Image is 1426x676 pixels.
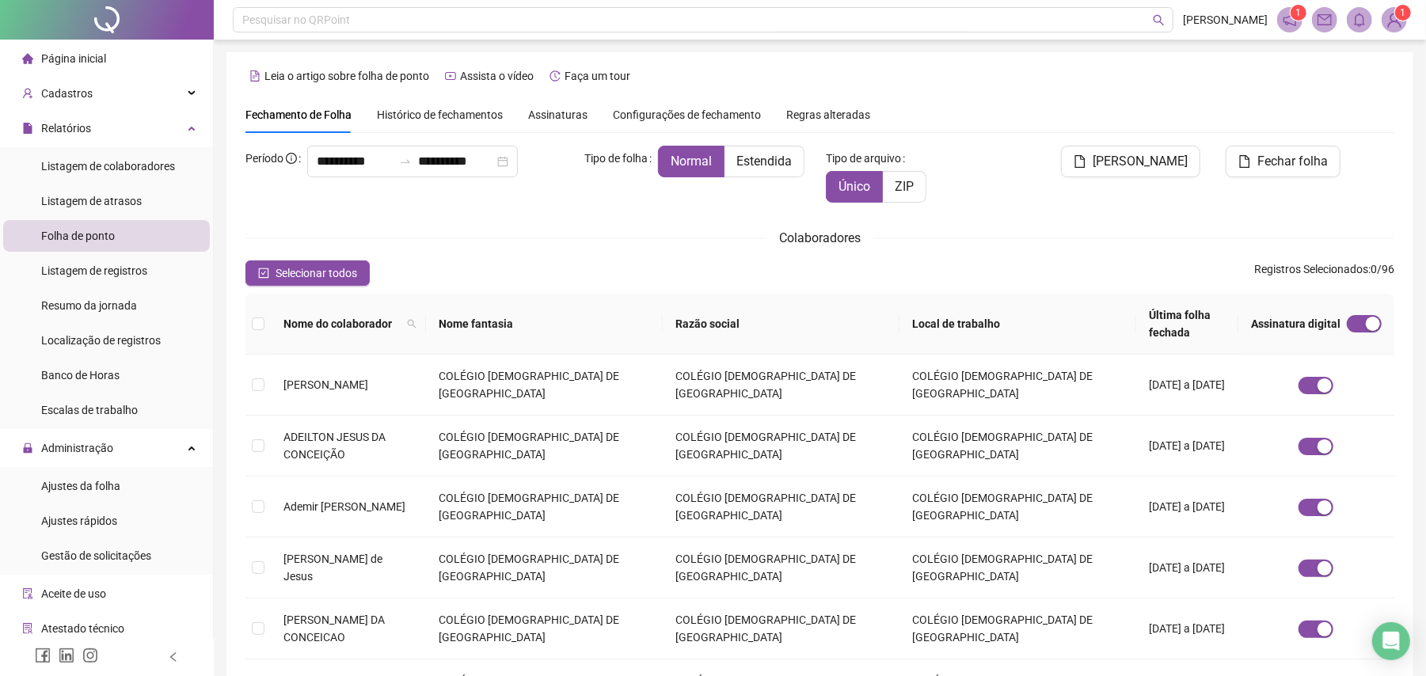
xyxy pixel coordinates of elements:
td: [DATE] a [DATE] [1136,477,1238,537]
span: Banco de Horas [41,369,120,382]
sup: Atualize o seu contato no menu Meus Dados [1395,5,1411,21]
button: [PERSON_NAME] [1061,146,1200,177]
span: Localização de registros [41,334,161,347]
span: Listagem de registros [41,264,147,277]
span: mail [1318,13,1332,27]
span: Registros Selecionados [1254,263,1368,275]
span: 1 [1401,7,1406,18]
td: COLÉGIO [DEMOGRAPHIC_DATA] DE [GEOGRAPHIC_DATA] [899,537,1136,598]
span: Cadastros [41,87,93,100]
span: facebook [35,648,51,663]
td: COLÉGIO [DEMOGRAPHIC_DATA] DE [GEOGRAPHIC_DATA] [663,477,899,537]
span: file [22,123,33,134]
span: [PERSON_NAME] [1183,11,1268,28]
span: Fechar folha [1257,152,1328,171]
span: Colaboradores [779,230,861,245]
div: Open Intercom Messenger [1372,622,1410,660]
span: lock [22,442,33,454]
td: COLÉGIO [DEMOGRAPHIC_DATA] DE [GEOGRAPHIC_DATA] [899,416,1136,477]
span: solution [22,623,33,634]
span: Nome do colaborador [283,315,401,332]
td: [DATE] a [DATE] [1136,537,1238,598]
span: home [22,53,33,64]
td: COLÉGIO [DEMOGRAPHIC_DATA] DE [GEOGRAPHIC_DATA] [663,537,899,598]
th: Última folha fechada [1136,294,1238,355]
span: Escalas de trabalho [41,404,138,416]
td: COLÉGIO [DEMOGRAPHIC_DATA] DE [GEOGRAPHIC_DATA] [663,355,899,416]
span: Tipo de folha [584,150,648,167]
span: swap-right [399,155,412,168]
span: Assinaturas [528,109,588,120]
td: COLÉGIO [DEMOGRAPHIC_DATA] DE [GEOGRAPHIC_DATA] [426,537,663,598]
span: [PERSON_NAME] de Jesus [283,553,382,583]
td: COLÉGIO [DEMOGRAPHIC_DATA] DE [GEOGRAPHIC_DATA] [426,598,663,659]
span: search [407,319,416,329]
td: COLÉGIO [DEMOGRAPHIC_DATA] DE [GEOGRAPHIC_DATA] [663,416,899,477]
span: check-square [258,268,269,279]
span: Estendida [736,154,792,169]
button: Selecionar todos [245,260,370,286]
span: Atestado técnico [41,622,124,635]
span: youtube [445,70,456,82]
span: ADEILTON JESUS DA CONCEIÇÃO [283,431,386,461]
span: user-add [22,88,33,99]
span: Normal [671,154,712,169]
td: [DATE] a [DATE] [1136,598,1238,659]
span: : 0 / 96 [1254,260,1394,286]
td: [DATE] a [DATE] [1136,355,1238,416]
button: Fechar folha [1226,146,1340,177]
span: ZIP [895,179,914,194]
th: Nome fantasia [426,294,663,355]
span: Resumo da jornada [41,299,137,312]
span: file [1074,155,1086,168]
span: Ademir [PERSON_NAME] [283,500,405,513]
span: [PERSON_NAME] DA CONCEICAO [283,613,385,644]
td: COLÉGIO [DEMOGRAPHIC_DATA] DE [GEOGRAPHIC_DATA] [899,355,1136,416]
sup: 1 [1291,5,1306,21]
span: Aceite de uso [41,587,106,600]
th: Local de trabalho [899,294,1136,355]
span: Único [838,179,870,194]
span: Listagem de colaboradores [41,160,175,173]
span: Página inicial [41,52,106,65]
span: Faça um tour [565,70,630,82]
span: Histórico de fechamentos [377,108,503,121]
img: 68789 [1382,8,1406,32]
span: Regras alteradas [786,109,870,120]
span: to [399,155,412,168]
span: Ajustes rápidos [41,515,117,527]
span: Tipo de arquivo [826,150,901,167]
span: Leia o artigo sobre folha de ponto [264,70,429,82]
span: Selecionar todos [276,264,357,282]
span: left [168,651,179,663]
span: Assista o vídeo [460,70,534,82]
span: Listagem de atrasos [41,195,142,207]
span: search [404,312,420,336]
span: instagram [82,648,98,663]
span: [PERSON_NAME] [1093,152,1188,171]
span: info-circle [286,153,297,164]
td: COLÉGIO [DEMOGRAPHIC_DATA] DE [GEOGRAPHIC_DATA] [426,416,663,477]
span: bell [1352,13,1367,27]
td: COLÉGIO [DEMOGRAPHIC_DATA] DE [GEOGRAPHIC_DATA] [899,598,1136,659]
span: file [1238,155,1251,168]
span: [PERSON_NAME] [283,378,368,391]
span: Período [245,152,283,165]
td: COLÉGIO [DEMOGRAPHIC_DATA] DE [GEOGRAPHIC_DATA] [426,355,663,416]
td: [DATE] a [DATE] [1136,416,1238,477]
span: Folha de ponto [41,230,115,242]
span: Gestão de solicitações [41,549,151,562]
td: COLÉGIO [DEMOGRAPHIC_DATA] DE [GEOGRAPHIC_DATA] [899,477,1136,537]
td: COLÉGIO [DEMOGRAPHIC_DATA] DE [GEOGRAPHIC_DATA] [663,598,899,659]
span: history [549,70,561,82]
span: Fechamento de Folha [245,108,352,121]
span: 1 [1296,7,1302,18]
td: COLÉGIO [DEMOGRAPHIC_DATA] DE [GEOGRAPHIC_DATA] [426,477,663,537]
span: notification [1283,13,1297,27]
th: Razão social [663,294,899,355]
span: Ajustes da folha [41,480,120,492]
span: Assinatura digital [1251,315,1340,332]
span: linkedin [59,648,74,663]
span: file-text [249,70,260,82]
span: search [1153,14,1165,26]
